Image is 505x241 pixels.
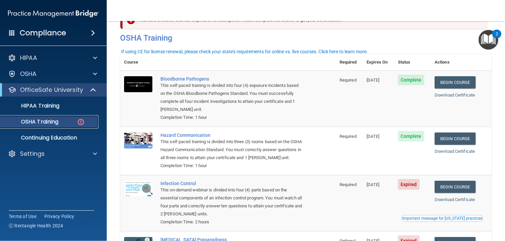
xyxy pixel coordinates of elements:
div: This on-demand webinar is divided into four (4) parts based on the essential components of an inf... [160,186,302,218]
a: Download Certificate [435,93,475,98]
div: Completion Time: 2 hours [160,218,302,226]
a: OfficeSafe University [8,86,97,94]
img: PMB logo [8,7,99,20]
span: [DATE] [367,134,379,139]
p: OSHA [20,70,37,78]
p: Continuing Education [4,134,95,141]
a: Terms of Use [9,213,36,220]
span: [DATE] [367,78,379,83]
div: If using CE for license renewal, please check your state's requirements for online vs. live cours... [121,49,368,54]
span: Complete [398,75,424,85]
span: Required [340,182,357,187]
a: Infection Control [160,181,302,186]
span: Complete [398,131,424,141]
span: Required [340,78,357,83]
th: Expires On [363,54,394,71]
button: Open Resource Center, 2 new notifications [479,30,498,50]
a: OSHA [8,70,97,78]
h4: OSHA Training [120,33,492,43]
p: OSHA Training [4,119,58,125]
span: [DATE] [367,182,379,187]
a: Begin Course [435,76,475,89]
p: OfficeSafe University [20,86,83,94]
p: HIPAA [20,54,37,62]
p: Settings [20,150,45,158]
a: Settings [8,150,97,158]
div: 2 [496,34,498,43]
img: danger-circle.6113f641.png [77,118,85,126]
a: Privacy Policy [44,213,74,220]
a: Hazard Communication [160,132,302,138]
div: Completion Time: 1 hour [160,162,302,170]
span: Ⓒ Rectangle Health 2024 [9,222,63,229]
p: HIPAA Training [4,103,59,109]
a: Download Certificate [435,197,475,202]
button: If using CE for license renewal, please check your state's requirements for online vs. live cours... [120,48,369,55]
div: Completion Time: 1 hour [160,114,302,121]
th: Required [336,54,363,71]
a: HIPAA [8,54,97,62]
div: This self-paced training is divided into four (4) exposure incidents based on the OSHA Bloodborne... [160,82,302,114]
div: Important message for [US_STATE] practices [402,216,482,220]
a: Begin Course [435,132,475,145]
span: Required [340,134,357,139]
a: Download Certificate [435,149,475,154]
th: Actions [431,54,492,71]
a: Begin Course [435,181,475,193]
h4: Compliance [20,28,66,38]
span: Expired [398,179,420,190]
button: Read this if you are a dental practitioner in the state of CA [401,215,483,222]
th: Course [120,54,156,71]
div: This self-paced training is divided into three (3) rooms based on the OSHA Hazard Communication S... [160,138,302,162]
th: Status [394,54,431,71]
a: Bloodborne Pathogens [160,76,302,82]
